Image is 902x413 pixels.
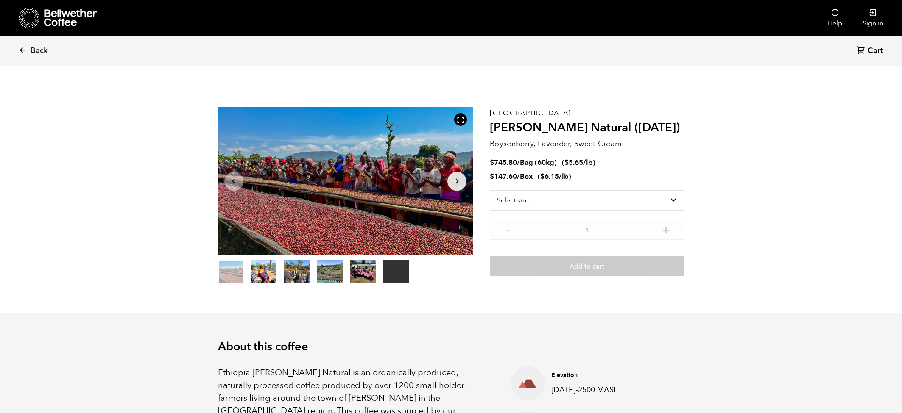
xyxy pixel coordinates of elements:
bdi: 5.65 [564,158,583,167]
span: / [517,172,520,181]
span: /lb [559,172,569,181]
p: [DATE]-2500 MASL [551,384,646,396]
bdi: 147.60 [490,172,517,181]
button: - [503,225,513,233]
span: $ [490,172,494,181]
span: ( ) [562,158,595,167]
bdi: 745.80 [490,158,517,167]
span: Box [520,172,533,181]
span: $ [490,158,494,167]
a: Cart [857,45,885,57]
video: Your browser does not support the video tag. [383,260,409,283]
button: Add to cart [490,256,684,276]
bdi: 6.15 [540,172,559,181]
h2: [PERSON_NAME] Natural ([DATE]) [490,121,684,135]
button: + [661,225,671,233]
span: /lb [583,158,593,167]
span: Cart [868,46,883,56]
span: / [517,158,520,167]
h4: Elevation [551,371,646,380]
span: ( ) [538,172,571,181]
p: Boysenberry, Lavender, Sweet Cream [490,138,684,150]
span: Bag (60kg) [520,158,557,167]
h2: About this coffee [218,340,684,354]
span: Back [31,46,48,56]
span: $ [540,172,545,181]
span: $ [564,158,569,167]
